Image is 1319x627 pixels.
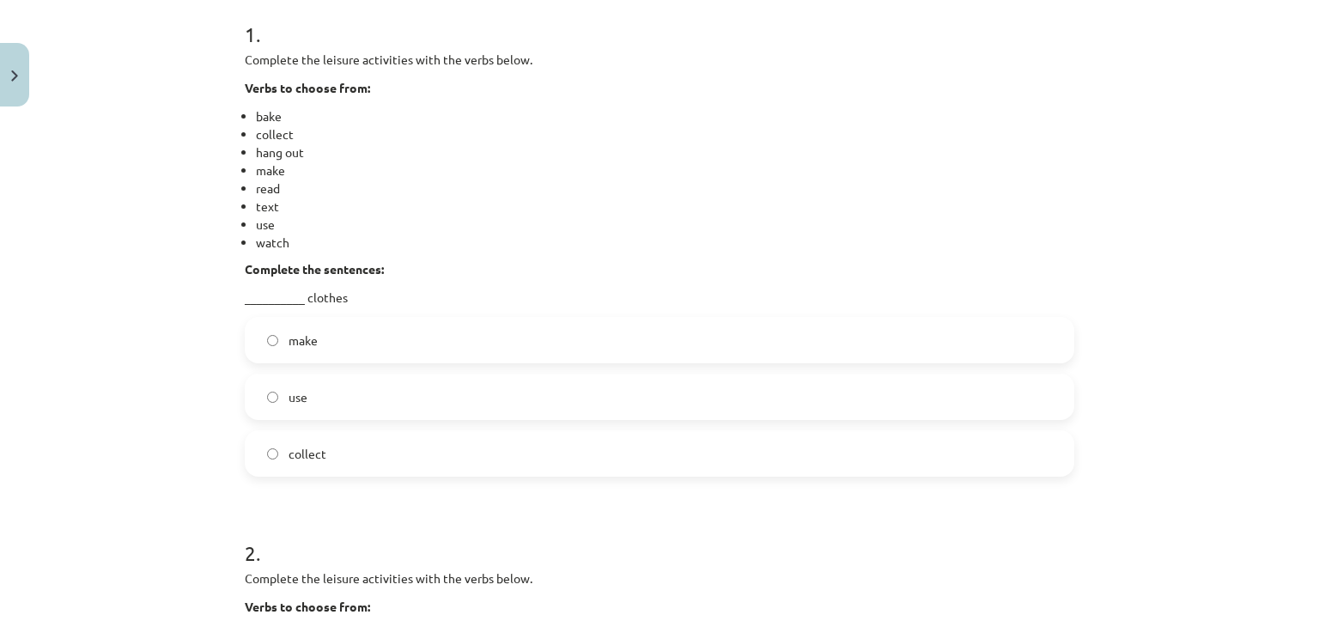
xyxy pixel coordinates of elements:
[256,107,1074,125] li: bake
[289,445,326,463] span: collect
[289,332,318,350] span: make
[245,599,370,614] strong: Verbs to choose from:
[256,180,1074,198] li: read
[245,289,1074,307] p: __________ clothes
[267,335,278,346] input: make
[245,51,1074,69] p: Complete the leisure activities with the verbs below.
[245,569,1074,587] p: Complete the leisure activities with the verbs below.
[256,125,1074,143] li: collect
[256,216,1074,234] li: use
[267,392,278,403] input: use
[245,261,384,277] strong: Complete the sentences:
[256,198,1074,216] li: text
[245,80,370,95] strong: Verbs to choose from:
[256,234,1074,252] li: watch
[11,70,18,82] img: icon-close-lesson-0947bae3869378f0d4975bcd49f059093ad1ed9edebbc8119c70593378902aed.svg
[256,161,1074,180] li: make
[267,448,278,460] input: collect
[289,388,307,406] span: use
[245,511,1074,564] h1: 2 .
[256,143,1074,161] li: hang out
